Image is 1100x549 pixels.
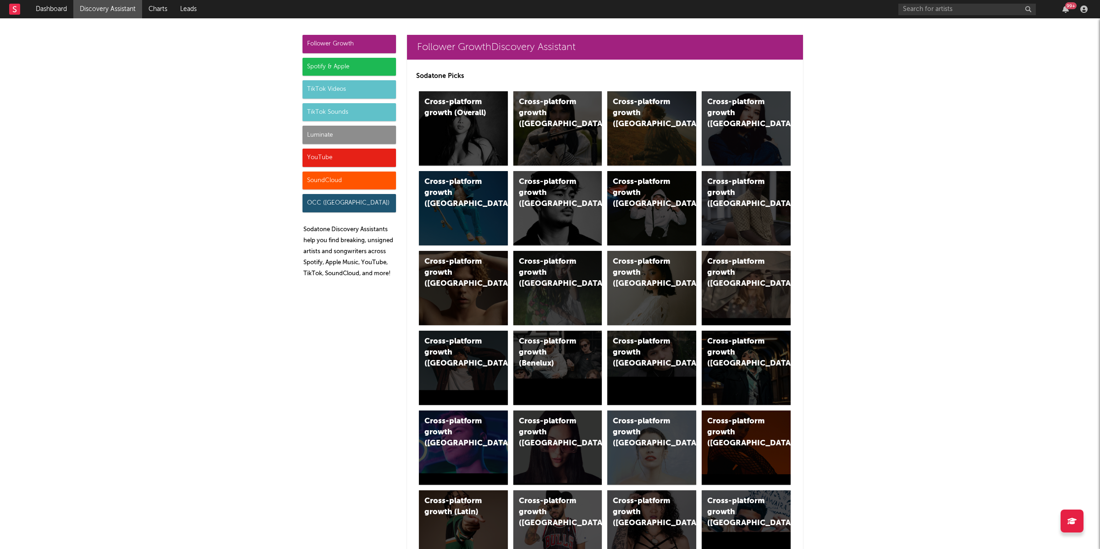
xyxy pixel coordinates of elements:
[607,410,696,485] a: Cross-platform growth ([GEOGRAPHIC_DATA])
[707,336,770,369] div: Cross-platform growth ([GEOGRAPHIC_DATA])
[707,496,770,529] div: Cross-platform growth ([GEOGRAPHIC_DATA])
[513,251,602,325] a: Cross-platform growth ([GEOGRAPHIC_DATA])
[519,416,581,449] div: Cross-platform growth ([GEOGRAPHIC_DATA])
[302,80,396,99] div: TikTok Videos
[702,331,791,405] a: Cross-platform growth ([GEOGRAPHIC_DATA])
[302,149,396,167] div: YouTube
[613,496,675,529] div: Cross-platform growth ([GEOGRAPHIC_DATA])
[302,126,396,144] div: Luminate
[519,177,581,210] div: Cross-platform growth ([GEOGRAPHIC_DATA])
[613,97,675,130] div: Cross-platform growth ([GEOGRAPHIC_DATA])
[702,410,791,485] a: Cross-platform growth ([GEOGRAPHIC_DATA])
[898,4,1036,15] input: Search for artists
[1065,2,1077,9] div: 99 +
[607,91,696,166] a: Cross-platform growth ([GEOGRAPHIC_DATA])
[424,177,487,210] div: Cross-platform growth ([GEOGRAPHIC_DATA])
[513,410,602,485] a: Cross-platform growth ([GEOGRAPHIC_DATA])
[513,171,602,245] a: Cross-platform growth ([GEOGRAPHIC_DATA])
[416,71,794,82] p: Sodatone Picks
[424,97,487,119] div: Cross-platform growth (Overall)
[707,256,770,289] div: Cross-platform growth ([GEOGRAPHIC_DATA])
[419,331,508,405] a: Cross-platform growth ([GEOGRAPHIC_DATA])
[513,331,602,405] a: Cross-platform growth (Benelux)
[702,171,791,245] a: Cross-platform growth ([GEOGRAPHIC_DATA])
[424,336,487,369] div: Cross-platform growth ([GEOGRAPHIC_DATA])
[519,97,581,130] div: Cross-platform growth ([GEOGRAPHIC_DATA])
[303,224,396,279] p: Sodatone Discovery Assistants help you find breaking, unsigned artists and songwriters across Spo...
[519,256,581,289] div: Cross-platform growth ([GEOGRAPHIC_DATA])
[519,336,581,369] div: Cross-platform growth (Benelux)
[424,496,487,518] div: Cross-platform growth (Latin)
[613,177,675,210] div: Cross-platform growth ([GEOGRAPHIC_DATA]/GSA)
[302,58,396,76] div: Spotify & Apple
[613,336,675,369] div: Cross-platform growth ([GEOGRAPHIC_DATA])
[613,416,675,449] div: Cross-platform growth ([GEOGRAPHIC_DATA])
[302,194,396,212] div: OCC ([GEOGRAPHIC_DATA])
[1062,6,1069,13] button: 99+
[707,177,770,210] div: Cross-platform growth ([GEOGRAPHIC_DATA])
[419,91,508,166] a: Cross-platform growth (Overall)
[302,35,396,53] div: Follower Growth
[607,171,696,245] a: Cross-platform growth ([GEOGRAPHIC_DATA]/GSA)
[607,251,696,325] a: Cross-platform growth ([GEOGRAPHIC_DATA])
[419,171,508,245] a: Cross-platform growth ([GEOGRAPHIC_DATA])
[424,256,487,289] div: Cross-platform growth ([GEOGRAPHIC_DATA])
[707,97,770,130] div: Cross-platform growth ([GEOGRAPHIC_DATA])
[302,103,396,122] div: TikTok Sounds
[424,416,487,449] div: Cross-platform growth ([GEOGRAPHIC_DATA])
[302,172,396,190] div: SoundCloud
[419,251,508,325] a: Cross-platform growth ([GEOGRAPHIC_DATA])
[407,35,803,60] a: Follower GrowthDiscovery Assistant
[702,251,791,325] a: Cross-platform growth ([GEOGRAPHIC_DATA])
[519,496,581,529] div: Cross-platform growth ([GEOGRAPHIC_DATA])
[419,410,508,485] a: Cross-platform growth ([GEOGRAPHIC_DATA])
[607,331,696,405] a: Cross-platform growth ([GEOGRAPHIC_DATA])
[702,91,791,166] a: Cross-platform growth ([GEOGRAPHIC_DATA])
[513,91,602,166] a: Cross-platform growth ([GEOGRAPHIC_DATA])
[613,256,675,289] div: Cross-platform growth ([GEOGRAPHIC_DATA])
[707,416,770,449] div: Cross-platform growth ([GEOGRAPHIC_DATA])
